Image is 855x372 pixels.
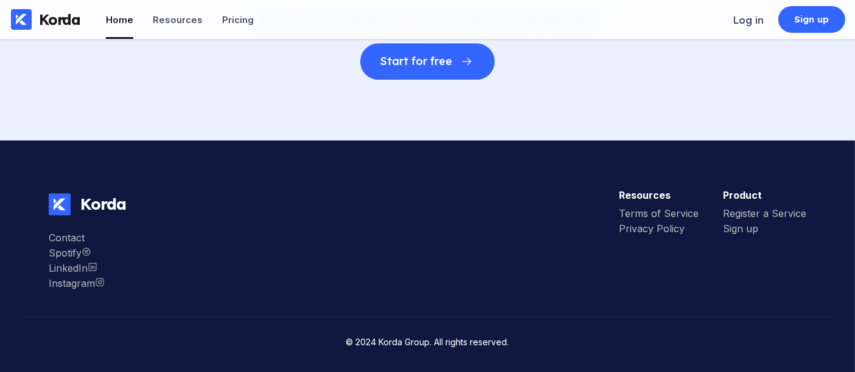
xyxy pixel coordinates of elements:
[360,43,494,80] button: Start for free
[153,14,203,26] div: Resources
[619,207,699,219] div: Terms of Service
[49,247,105,259] div: Spotify
[49,262,105,277] a: LinkedIn
[39,10,80,29] div: Korda
[49,262,105,274] div: LinkedIn
[49,277,105,289] div: Instagram
[49,232,105,247] a: Contact
[619,207,699,222] a: Terms of Service
[49,247,105,262] a: Instagram
[723,222,806,235] div: Sign up
[106,14,133,26] div: Home
[360,25,494,80] a: Start for free
[49,277,105,292] a: Instagram
[778,6,845,33] a: Sign up
[619,189,699,201] h3: Resources
[795,13,829,26] div: Sign up
[723,207,806,222] a: Register a Service
[49,232,105,244] div: Contact
[71,194,126,214] div: Korda
[733,14,764,26] div: Log in
[346,337,509,347] small: © 2024 Korda Group. All rights reserved.
[619,222,699,235] div: Privacy Policy
[619,222,699,238] a: Privacy Policy
[723,189,806,201] h3: Product
[723,222,806,238] a: Sign up
[380,55,452,67] div: Start for free
[222,14,254,26] div: Pricing
[723,207,806,219] div: Register a Service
